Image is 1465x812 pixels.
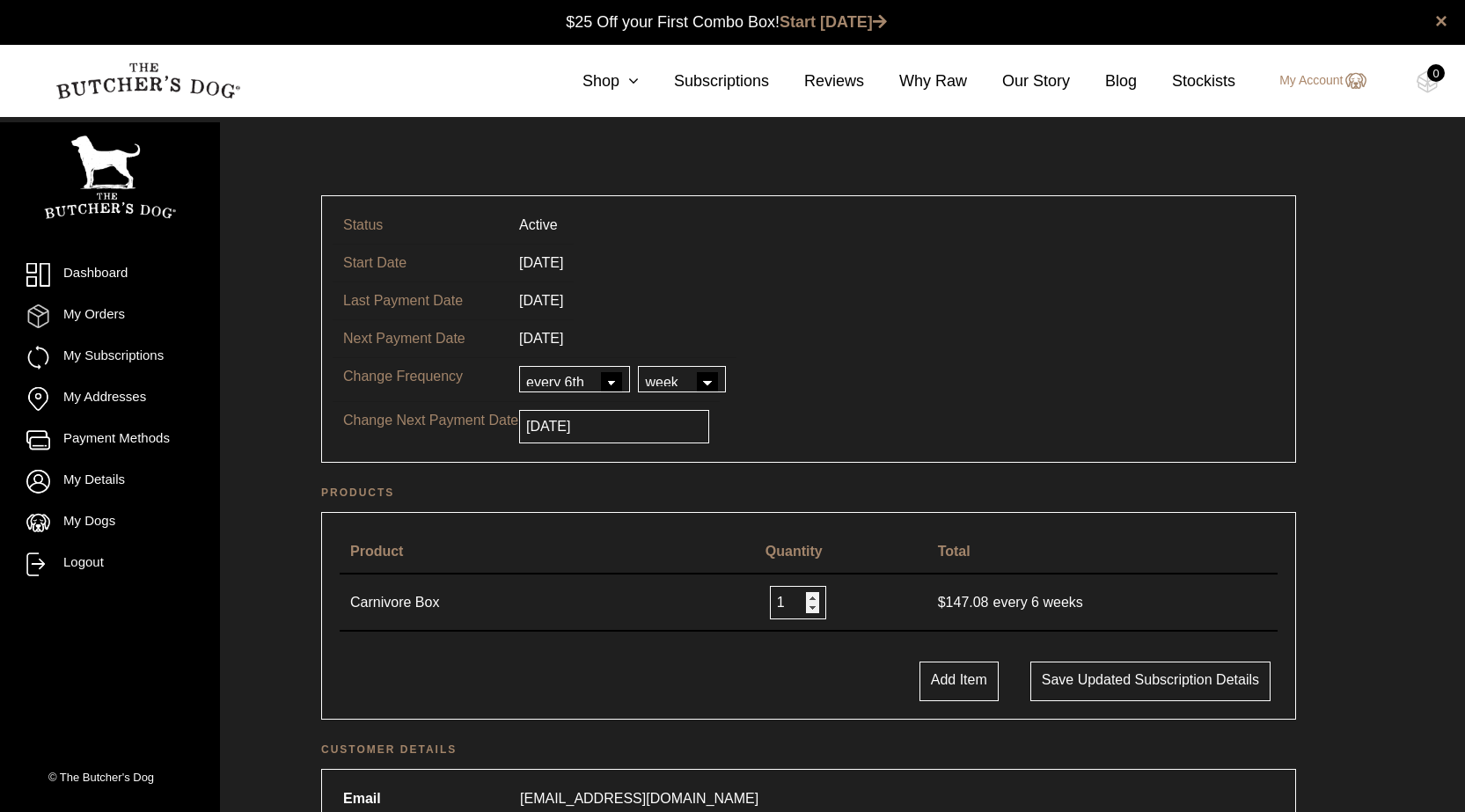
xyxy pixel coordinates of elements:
[547,69,639,93] a: Shop
[340,530,755,574] th: Product
[26,552,194,576] a: Logout
[919,662,999,701] button: Add Item
[509,319,574,357] td: [DATE]
[938,595,993,610] span: 147.08
[1030,662,1271,701] button: Save updated subscription details
[333,319,509,357] td: Next Payment Date
[1137,69,1235,93] a: Stockists
[967,69,1070,93] a: Our Story
[333,207,509,244] td: Status
[321,484,1296,501] h2: Products
[26,428,194,452] a: Payment Methods
[1070,69,1137,93] a: Blog
[509,244,574,282] td: [DATE]
[639,69,769,93] a: Subscriptions
[1417,70,1439,93] img: TBD_Cart-Empty.png
[26,346,194,369] a: My Subscriptions
[780,13,887,31] a: Start [DATE]
[26,263,194,287] a: Dashboard
[755,530,927,574] th: Quantity
[938,595,946,610] span: $
[1427,64,1445,82] div: 0
[927,574,1278,632] td: every 6 weeks
[509,207,568,244] td: Active
[927,530,1278,574] th: Total
[1262,70,1366,91] a: My Account
[44,135,176,219] img: TBD_Portrait_Logo_White.png
[26,387,194,411] a: My Addresses
[26,470,194,494] a: My Details
[343,410,519,431] p: Change Next Payment Date
[26,511,194,535] a: My Dogs
[343,366,519,387] p: Change Frequency
[321,741,1296,758] h2: Customer details
[333,244,509,282] td: Start Date
[769,69,864,93] a: Reviews
[26,304,194,328] a: My Orders
[509,282,574,319] td: [DATE]
[350,592,526,613] a: Carnivore Box
[1435,11,1447,32] a: close
[333,282,509,319] td: Last Payment Date
[864,69,967,93] a: Why Raw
